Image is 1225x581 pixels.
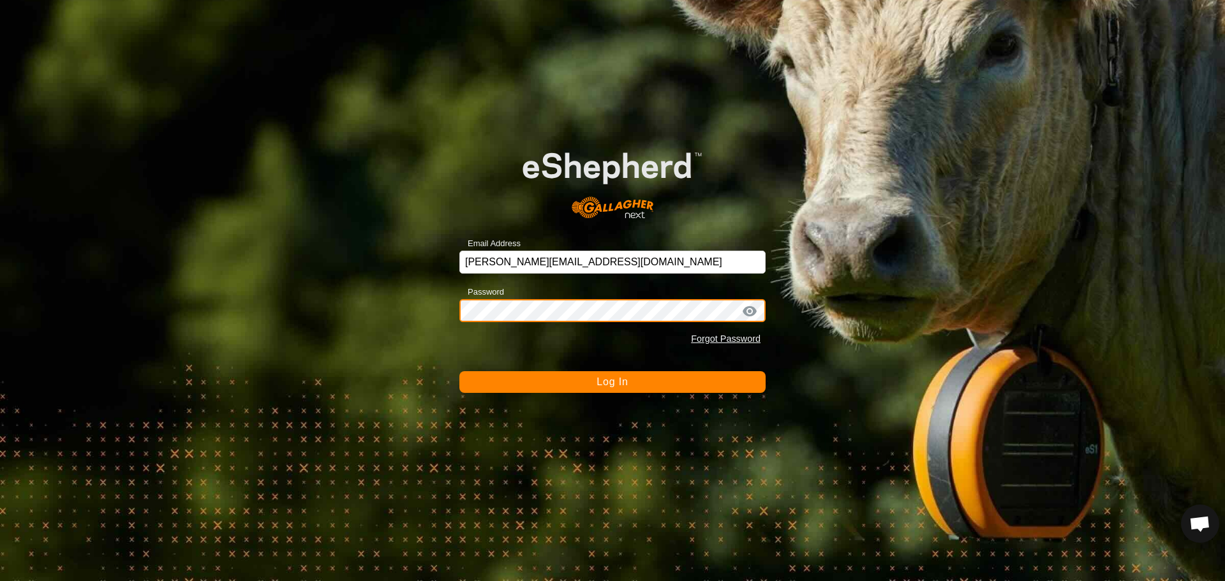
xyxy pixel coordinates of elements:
label: Password [459,286,504,298]
input: Email Address [459,251,766,274]
img: E-shepherd Logo [490,127,735,232]
a: Forgot Password [691,334,761,344]
span: Log In [597,376,628,387]
label: Email Address [459,237,521,250]
div: Open chat [1181,504,1219,543]
button: Log In [459,371,766,393]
